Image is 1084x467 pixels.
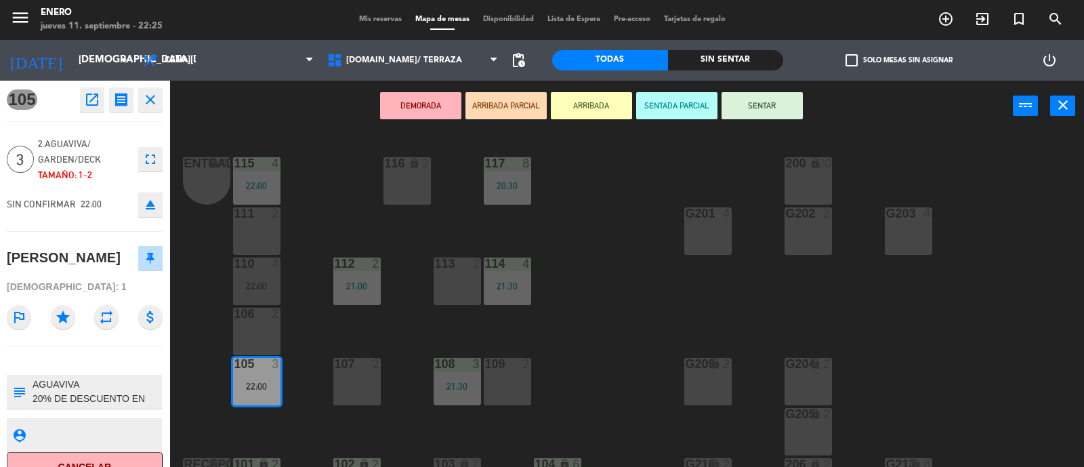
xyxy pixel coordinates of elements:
div: 2 [372,358,380,370]
i: receipt [113,92,129,108]
div: 22:00 [233,281,280,291]
i: fullscreen [142,151,159,167]
div: 2 [522,358,530,370]
div: 2 [823,408,831,420]
div: 2 [823,358,831,370]
span: 105 [7,89,37,110]
div: 4 [723,207,731,220]
div: 2 [272,308,280,320]
i: close [142,92,159,108]
i: lock [810,157,821,169]
i: lock [409,157,420,169]
button: receipt [109,87,133,112]
div: 2 [723,358,731,370]
span: Tarjetas de regalo [657,16,732,23]
span: Disponibilidad [476,16,541,23]
i: power_input [1018,97,1034,113]
i: repeat [94,305,119,329]
span: pending_actions [510,52,526,68]
div: 4 [923,207,932,220]
div: 2 [472,258,480,270]
div: 22:00 [233,382,280,391]
div: 110 [234,258,235,270]
div: 105 [234,358,235,370]
div: 4 [272,258,280,270]
button: fullscreen [138,147,163,171]
span: [DOMAIN_NAME]/ TERRAZA [346,56,462,65]
span: SIN CONFIRMAR [7,199,76,209]
div: G201 [686,207,686,220]
div: 21:00 [333,281,381,291]
button: eject [138,192,163,217]
span: 3 [7,146,34,173]
span: Mapa de mesas [409,16,476,23]
div: 2 [422,157,430,169]
div: Tamaño: 1-2 [38,167,131,183]
div: 106 [234,308,235,320]
div: 117 [485,157,486,169]
div: [PERSON_NAME] [7,247,121,269]
div: 109 [485,358,486,370]
i: exit_to_app [974,11,991,27]
button: power_input [1013,96,1038,116]
span: Mis reservas [352,16,409,23]
i: star [51,305,75,329]
i: open_in_new [84,92,100,108]
i: lock [709,358,721,369]
div: [DEMOGRAPHIC_DATA]: 1 [7,275,163,299]
button: DEMORADA [380,92,461,119]
div: 3 [272,358,280,370]
i: eject [142,197,159,213]
div: Todas [552,50,668,70]
div: G209 [686,358,686,370]
span: 22:00 [81,199,102,209]
div: Sin sentar [668,50,784,70]
button: SENTAR [722,92,803,119]
div: Entrada [184,157,185,169]
i: arrow_drop_down [116,52,132,68]
div: Enero [41,6,163,20]
div: 4 [522,258,530,270]
div: 1 [222,157,230,169]
div: 111 [234,207,235,220]
div: 115 [234,157,235,169]
div: 20 [818,157,831,169]
i: menu [10,7,30,28]
button: close [1050,96,1075,116]
i: power_settings_new [1041,52,1058,68]
span: Cena [165,56,188,65]
div: 2 [823,207,831,220]
i: turned_in_not [1011,11,1027,27]
div: 21:30 [484,281,531,291]
span: Lista de Espera [541,16,607,23]
div: 114 [485,258,486,270]
button: menu [10,7,30,33]
i: person_pin [12,428,26,443]
i: attach_money [138,305,163,329]
div: jueves 11. septiembre - 22:25 [41,20,163,33]
span: 2.AGUAVIVA/ GARDEN/DECK [38,136,131,167]
span: Pre-acceso [607,16,657,23]
div: 20:30 [484,181,531,190]
button: open_in_new [80,87,104,112]
i: lock [208,157,220,169]
i: lock [810,358,821,369]
button: SENTADA PARCIAL [636,92,717,119]
label: Solo mesas sin asignar [846,54,953,66]
button: close [138,87,163,112]
div: 21:30 [434,382,481,391]
div: 4 [272,157,280,169]
button: ARRIBADA PARCIAL [465,92,547,119]
i: lock [810,408,821,420]
div: 8 [522,157,530,169]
